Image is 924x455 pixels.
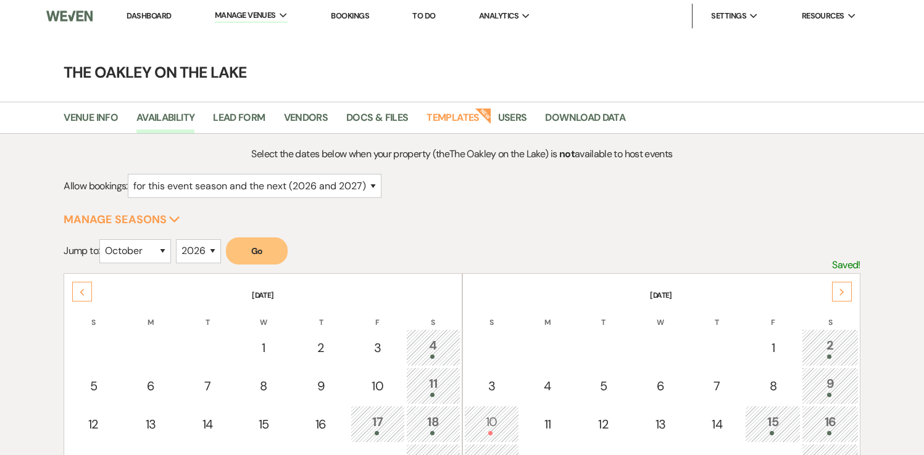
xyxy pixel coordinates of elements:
div: 9 [809,374,852,397]
h4: The Oakley on the Lake [18,62,907,83]
th: T [293,302,349,328]
div: 8 [243,377,285,395]
a: Download Data [545,110,625,133]
div: 6 [639,377,682,395]
th: [DATE] [65,275,460,301]
div: 3 [357,338,398,357]
div: 7 [697,377,738,395]
img: Weven Logo [46,3,93,29]
a: Vendors [284,110,328,133]
button: Manage Seasons [64,214,180,225]
a: Dashboard [127,10,171,21]
a: Lead Form [213,110,265,133]
div: 4 [527,377,568,395]
p: Saved! [832,257,860,273]
th: W [632,302,689,328]
div: 12 [72,415,114,433]
strong: not [559,147,575,160]
th: S [802,302,859,328]
div: 1 [752,338,794,357]
span: Analytics [479,10,518,22]
th: S [65,302,121,328]
div: 17 [357,412,398,435]
a: Venue Info [64,110,118,133]
th: S [406,302,460,328]
th: S [464,302,520,328]
a: Users [498,110,527,133]
div: 7 [187,377,228,395]
span: Manage Venues [215,9,276,22]
div: 15 [752,412,794,435]
span: Resources [802,10,844,22]
div: 6 [129,377,172,395]
a: Docs & Files [346,110,408,133]
th: T [690,302,744,328]
span: Allow bookings: [64,179,127,192]
div: 2 [299,338,343,357]
div: 9 [299,377,343,395]
div: 16 [299,415,343,433]
a: Availability [136,110,194,133]
th: F [745,302,801,328]
span: Settings [711,10,746,22]
div: 8 [752,377,794,395]
div: 2 [809,336,852,359]
div: 4 [413,336,454,359]
th: T [180,302,235,328]
th: F [351,302,405,328]
div: 5 [72,377,114,395]
div: 11 [527,415,568,433]
div: 14 [187,415,228,433]
th: M [122,302,179,328]
a: Bookings [331,10,369,21]
th: [DATE] [464,275,859,301]
div: 16 [809,412,852,435]
div: 11 [413,374,454,397]
div: 10 [357,377,398,395]
div: 14 [697,415,738,433]
div: 1 [243,338,285,357]
th: T [576,302,631,328]
span: Jump to: [64,244,99,257]
div: 12 [583,415,625,433]
div: 3 [471,377,513,395]
div: 15 [243,415,285,433]
div: 13 [129,415,172,433]
strong: New [475,107,492,124]
div: 18 [413,412,454,435]
div: 13 [639,415,682,433]
button: Go [226,237,288,264]
div: 5 [583,377,625,395]
p: Select the dates below when your property (the The Oakley on the Lake ) is available to host events [164,146,761,162]
a: To Do [412,10,435,21]
th: M [520,302,575,328]
th: W [236,302,291,328]
div: 10 [471,412,513,435]
a: Templates [427,110,479,133]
